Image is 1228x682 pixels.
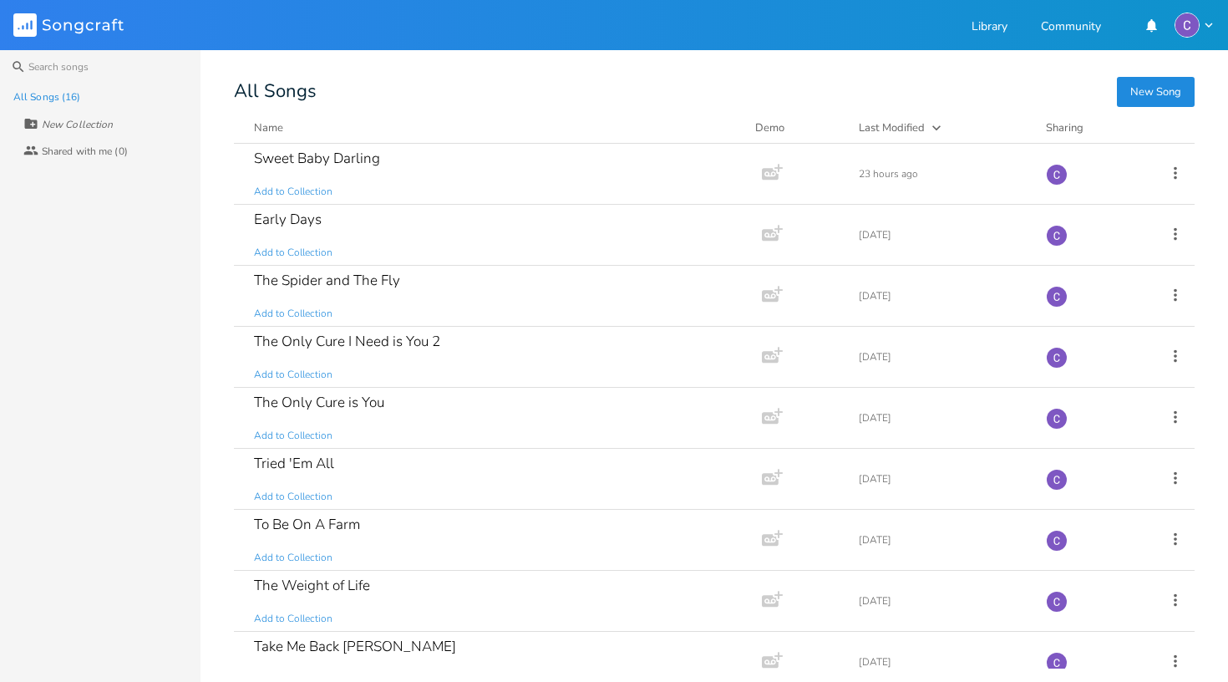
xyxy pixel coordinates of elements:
[13,92,80,102] div: All Songs (16)
[1046,225,1068,247] img: Calum Wright
[859,413,1026,423] div: [DATE]
[859,169,1026,179] div: 23 hours ago
[254,212,322,226] div: Early Days
[254,273,400,288] div: The Spider and The Fly
[1046,408,1068,430] img: Calum Wright
[254,120,735,136] button: Name
[1046,286,1068,308] img: Calum Wright
[254,120,283,135] div: Name
[254,246,332,260] span: Add to Collection
[1046,591,1068,613] img: Calum Wright
[859,535,1026,545] div: [DATE]
[254,368,332,382] span: Add to Collection
[254,612,332,626] span: Add to Collection
[859,596,1026,606] div: [DATE]
[1117,77,1195,107] button: New Song
[1046,469,1068,491] img: Calum Wright
[254,395,384,410] div: The Only Cure is You
[1046,120,1146,136] div: Sharing
[254,490,332,504] span: Add to Collection
[859,352,1026,362] div: [DATE]
[859,657,1026,667] div: [DATE]
[859,291,1026,301] div: [DATE]
[42,146,128,156] div: Shared with me (0)
[234,84,1195,99] div: All Songs
[859,120,1026,136] button: Last Modified
[1046,652,1068,674] img: Calum Wright
[42,120,113,130] div: New Collection
[859,230,1026,240] div: [DATE]
[1046,530,1068,552] img: Calum Wright
[254,334,440,349] div: The Only Cure I Need is You 2
[755,120,839,136] div: Demo
[254,151,380,165] div: Sweet Baby Darling
[254,578,370,593] div: The Weight of Life
[1046,347,1068,369] img: Calum Wright
[1175,13,1200,38] img: Calum Wright
[254,307,332,321] span: Add to Collection
[254,639,456,654] div: Take Me Back [PERSON_NAME]
[254,456,334,471] div: Tried 'Em All
[254,517,360,532] div: To Be On A Farm
[254,185,332,199] span: Add to Collection
[1046,164,1068,186] img: Calum Wright
[1041,21,1101,35] a: Community
[254,429,332,443] span: Add to Collection
[859,474,1026,484] div: [DATE]
[254,551,332,565] span: Add to Collection
[972,21,1007,35] a: Library
[859,120,925,135] div: Last Modified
